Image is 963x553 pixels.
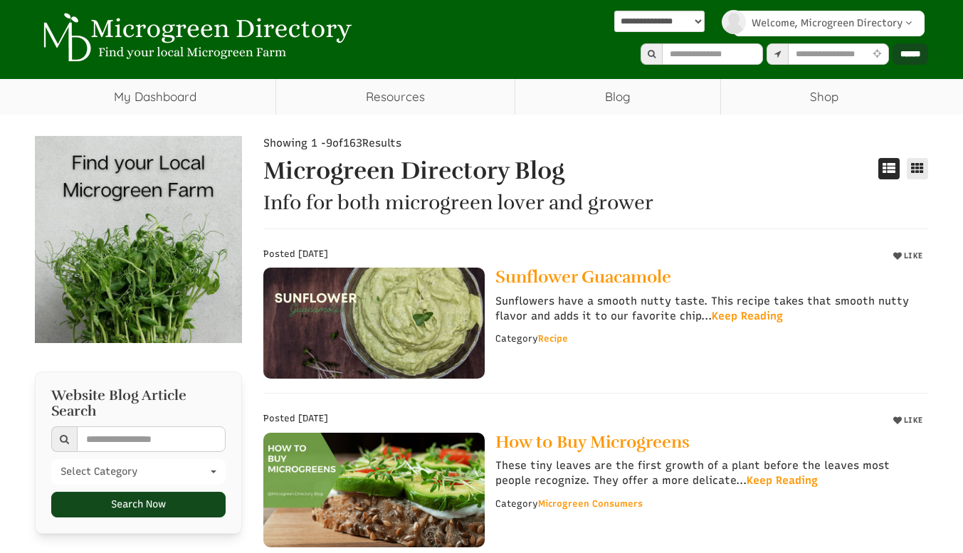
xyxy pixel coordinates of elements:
select: Language Translate Widget [614,11,705,32]
div: Category [495,332,568,345]
span: Posted [DATE] [263,413,328,423]
h2: Website Blog Article Search [51,388,226,419]
img: Sunflower Guacamole [263,268,485,379]
a: Microgreen Consumers [538,498,643,509]
div: Showing 1 - of Results [263,136,485,151]
span: 163 [343,137,362,149]
div: Powered by [614,11,705,56]
button: Search Now [51,492,226,517]
h2: Info for both microgreen lover and grower [263,192,817,214]
a: Recipe [538,333,568,344]
img: Microgreen Directory [35,13,355,63]
a: Welcome, Microgreen Directory [733,11,925,36]
span: Select Category [60,465,207,479]
a: Sunflower Guacamole [495,268,917,286]
img: How to Buy Microgreens [263,433,485,547]
span: Posted [DATE] [263,248,328,259]
img: Banner Ad [35,136,242,343]
p: Sunflowers have a smooth nutty taste. This recipe takes that smooth nutty flavor and adds it to o... [495,294,917,325]
span: LIKE [902,416,923,425]
button: LIKE [888,248,928,265]
p: These tiny leaves are the first growth of a plant before the leaves most people recognize. They o... [495,458,917,489]
span: LIKE [902,251,923,260]
a: Keep Reading [712,309,783,324]
button: LIKE [888,412,928,429]
div: Category [495,497,643,510]
a: Shop [721,79,929,115]
button: Select Category [51,459,226,485]
h1: Microgreen Directory Blog [263,158,817,184]
a: Resources [276,79,515,115]
a: Keep Reading [747,473,818,488]
a: How to Buy Microgreens [495,433,917,451]
i: Use Current Location [870,50,885,59]
a: Blog [515,79,720,115]
img: profile profile holder [722,10,746,34]
span: 9 [326,137,332,149]
a: My Dashboard [35,79,276,115]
